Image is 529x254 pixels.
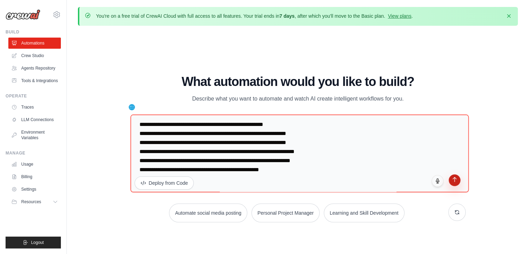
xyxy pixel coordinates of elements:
[8,63,61,74] a: Agents Repository
[8,127,61,143] a: Environment Variables
[21,199,41,205] span: Resources
[6,237,61,248] button: Logout
[6,93,61,99] div: Operate
[31,240,44,245] span: Logout
[135,176,194,190] button: Deploy from Code
[494,221,529,254] iframe: Chat Widget
[279,13,295,19] strong: 7 days
[130,75,466,89] h1: What automation would you like to build?
[388,13,411,19] a: View plans
[8,50,61,61] a: Crew Studio
[6,29,61,35] div: Build
[129,104,135,110] img: avatar
[324,204,404,222] button: Learning and Skill Development
[169,204,247,222] button: Automate social media posting
[8,75,61,86] a: Tools & Integrations
[6,9,40,20] img: Logo
[8,114,61,125] a: LLM Connections
[96,13,413,19] p: You're on a free trial of CrewAI Cloud with full access to all features. Your trial ends in , aft...
[8,102,61,113] a: Traces
[251,204,320,222] button: Personal Project Manager
[8,171,61,182] a: Billing
[181,94,415,103] p: Describe what you want to automate and watch AI create intelligent workflows for you.
[8,38,61,49] a: Automations
[8,184,61,195] a: Settings
[8,196,61,207] button: Resources
[8,159,61,170] a: Usage
[6,150,61,156] div: Manage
